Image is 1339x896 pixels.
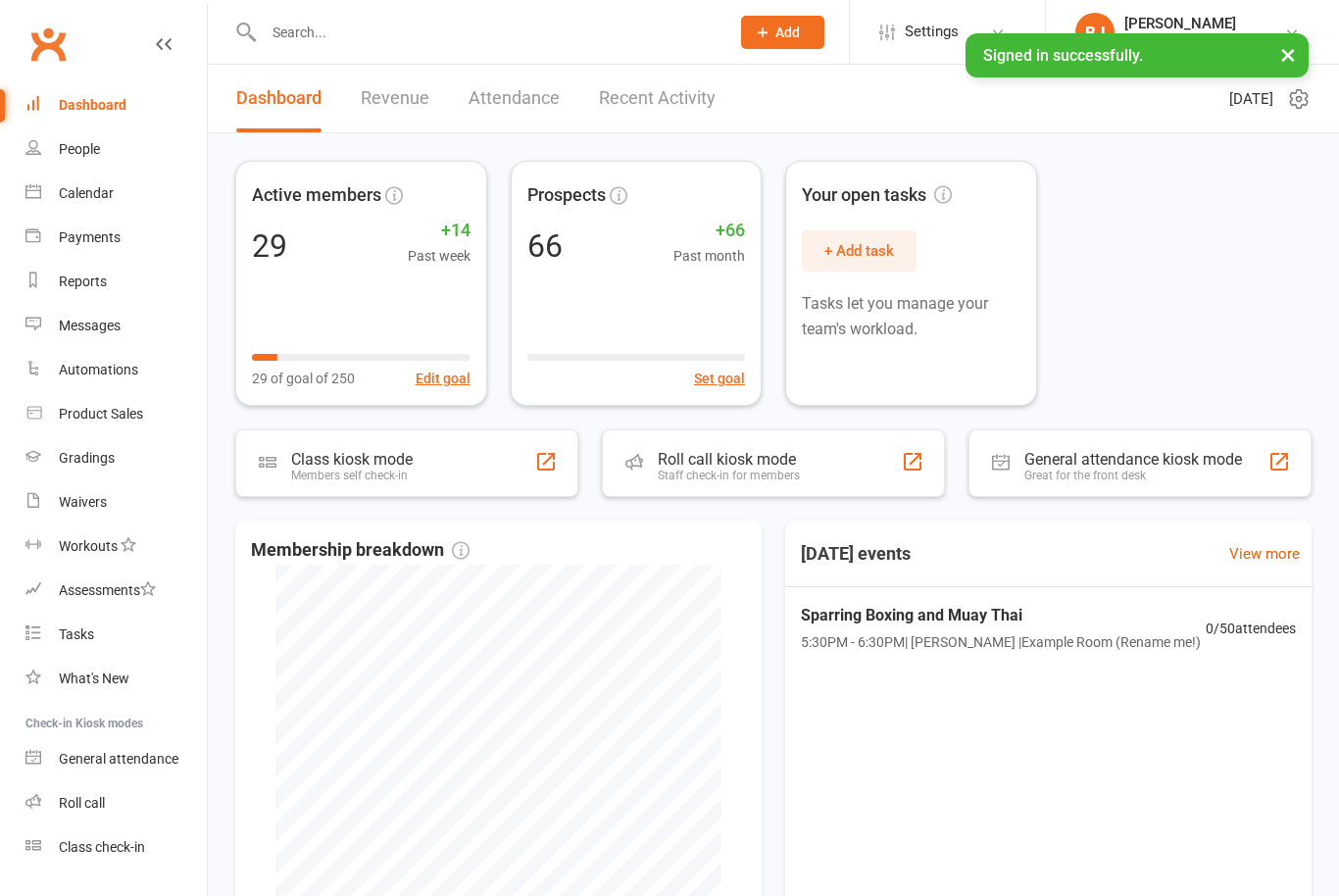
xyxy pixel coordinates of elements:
a: What's New [25,657,207,701]
div: Payments [59,229,121,245]
span: Sparring Boxing and Muay Thai [801,603,1201,628]
a: Automations [25,348,207,392]
span: Active members [252,181,381,210]
a: Assessments [25,569,207,613]
a: Waivers [25,480,207,524]
a: Reports [25,260,207,304]
div: Roll call kiosk mode [658,450,800,469]
div: Great for the front desk [1024,469,1242,482]
div: Gradings [59,450,115,466]
span: 29 of goal of 250 [252,368,355,389]
a: People [25,127,207,172]
button: Add [741,16,824,49]
a: Workouts [25,524,207,569]
div: Staff check-in for members [658,469,800,482]
div: Class check-in [59,839,145,855]
div: Automations [59,362,138,377]
span: +66 [673,217,745,245]
span: Your open tasks [802,181,952,210]
a: Payments [25,216,207,260]
a: Calendar [25,172,207,216]
div: Tasks [59,626,94,642]
div: General attendance kiosk mode [1024,450,1242,469]
div: Reports [59,274,107,289]
p: Tasks let you manage your team's workload. [802,291,1020,341]
a: Messages [25,304,207,348]
div: Workouts [59,538,118,554]
a: View more [1229,542,1300,566]
div: Members self check-in [291,469,413,482]
div: [PERSON_NAME] [1124,15,1238,32]
a: Class kiosk mode [25,825,207,870]
h3: [DATE] events [785,536,926,572]
span: Past month [673,245,745,267]
a: Recent Activity [599,65,716,132]
div: Product Sales [59,406,143,422]
input: Search... [258,19,716,46]
div: General attendance [59,751,178,767]
a: Attendance [469,65,560,132]
div: 29 [252,230,287,262]
div: Dashboard [59,97,126,113]
span: 5:30PM - 6:30PM | [PERSON_NAME] | Example Room (Rename me!) [801,631,1201,653]
a: Roll call [25,781,207,825]
a: Revenue [361,65,429,132]
button: + Add task [802,230,917,272]
div: Waivers [59,494,107,510]
span: Prospects [527,181,606,210]
div: BJ [1075,13,1115,52]
div: People [59,141,100,157]
a: Dashboard [236,65,322,132]
span: Membership breakdown [251,536,470,565]
button: × [1270,33,1306,75]
a: General attendance kiosk mode [25,737,207,781]
a: Product Sales [25,392,207,436]
span: +14 [408,217,471,245]
a: Clubworx [24,20,73,69]
span: Add [775,25,800,40]
div: Roll call [59,795,105,811]
a: Tasks [25,613,207,657]
div: 66 [527,230,563,262]
span: Settings [905,10,959,54]
div: Messages [59,318,121,333]
div: What's New [59,671,129,686]
div: Class kiosk mode [291,450,413,469]
button: Set goal [694,368,745,389]
span: 0 / 50 attendees [1206,618,1296,639]
span: [DATE] [1229,87,1273,111]
button: Edit goal [416,368,471,389]
a: Gradings [25,436,207,480]
div: NQ Fight Academy [1124,32,1238,50]
a: Dashboard [25,83,207,127]
span: Signed in successfully. [983,46,1143,65]
div: Calendar [59,185,114,201]
div: Assessments [59,582,156,598]
span: Past week [408,245,471,267]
